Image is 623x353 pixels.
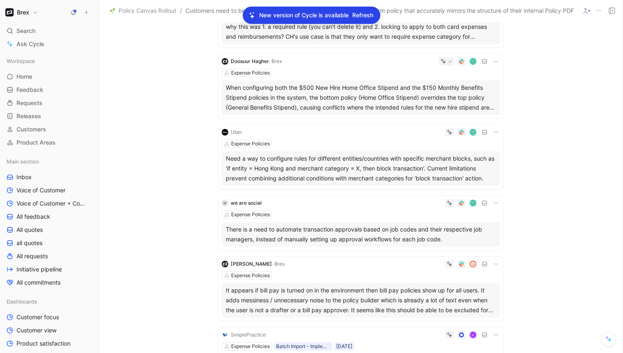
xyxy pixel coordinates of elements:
[471,130,476,135] img: avatar
[336,342,352,351] div: [DATE]
[231,69,270,77] div: Expense Policies
[226,12,496,42] div: 🧵 "No Expense category required for all expenses" editability What's the original thinking around...
[3,110,96,122] a: Releases
[269,58,282,64] span: · Brex
[180,6,182,16] span: /
[231,210,270,219] div: Expense Policies
[7,57,35,65] span: Workspace
[3,184,96,196] a: Voice of Customer
[16,99,42,107] span: Requests
[471,262,476,267] img: avatar
[222,200,228,206] div: w
[272,261,285,267] span: · Brex
[16,265,62,274] span: Initiative pipeline
[16,138,56,147] span: Product Areas
[3,84,96,96] a: Feedback
[3,171,96,183] a: Inbox
[3,55,96,67] div: Workspace
[17,9,29,16] h1: Brex
[16,226,43,234] span: All quotes
[7,157,39,166] span: Main section
[110,8,115,14] img: 🌱
[16,239,42,247] span: all quotes
[471,59,476,64] img: avatar
[16,326,56,334] span: Customer view
[276,342,330,351] div: Batch Import - Implementation
[231,128,242,136] div: Uber
[3,97,96,109] a: Requests
[226,224,496,244] div: There is a need to automate transaction approvals based on job codes and their respective job man...
[16,173,32,181] span: Inbox
[16,112,41,120] span: Releases
[16,339,70,348] span: Product satisfaction
[226,285,496,315] div: It appears if bill pay is turned on in the environment then bill pay policies show up for all use...
[16,213,50,221] span: All feedback
[3,25,96,37] div: Search
[231,261,272,267] span: [PERSON_NAME]
[119,6,176,16] span: Policy Canvas Rollout
[16,26,35,36] span: Search
[3,123,96,136] a: Customers
[226,154,496,183] div: Need a way to configure rules for different entities/countries with specific merchant blocks, suc...
[16,186,66,194] span: Voice of Customer
[108,6,178,16] button: 🌱Policy Canvas Rollout
[222,58,228,65] img: logo
[3,210,96,223] a: All feedback
[3,197,96,210] a: Voice of Customer + Commercial NRR Feedback
[16,39,44,49] span: Ask Cycle
[3,38,96,50] a: Ask Cycle
[226,83,496,112] div: When configuring both the $500 New Hire Home Office Stipend and the $150 Monthly Benefits Stipend...
[5,8,14,16] img: Brex
[3,70,96,83] a: Home
[231,271,270,280] div: Expense Policies
[222,332,228,338] img: logo
[352,10,373,20] span: Refresh
[231,140,270,148] div: Expense Policies
[222,261,228,267] img: logo
[231,331,266,339] div: SimplePractice
[222,129,228,136] img: logo
[3,337,96,350] a: Product satisfaction
[16,86,43,94] span: Feedback
[231,342,270,351] div: Expense Policies
[3,324,96,337] a: Customer view
[16,313,59,321] span: Customer focus
[3,136,96,149] a: Product Areas
[3,155,96,168] div: Main section
[3,276,96,289] a: All commitments
[259,10,349,20] p: New version of Cycle is available
[3,155,96,289] div: Main sectionInboxVoice of CustomerVoice of Customer + Commercial NRR FeedbackAll feedbackAll quot...
[3,311,96,323] a: Customer focus
[471,332,476,338] div: N
[352,10,374,21] button: Refresh
[16,252,48,260] span: All requests
[231,200,262,206] span: we are social
[16,125,46,133] span: Customers
[3,7,40,18] button: BrexBrex
[16,72,32,81] span: Home
[7,297,37,306] span: Dashboards
[231,58,269,64] span: Doosuur Hagher
[3,295,96,308] div: Dashboards
[16,278,61,287] span: All commitments
[3,250,96,262] a: All requests
[16,199,88,208] span: Voice of Customer + Commercial NRR Feedback
[3,237,96,249] a: all quotes
[185,6,574,16] span: Customers need to be able to construct complex rules in a single freeform policy that accurately ...
[3,263,96,276] a: Initiative pipeline
[3,224,96,236] a: All quotes
[471,201,476,206] img: avatar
